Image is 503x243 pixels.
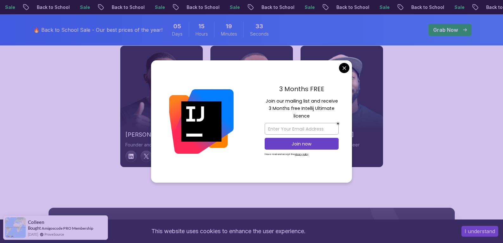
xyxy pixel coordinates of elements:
button: Accept cookies [461,226,498,237]
p: Sale [296,4,316,10]
img: instructor [301,51,383,130]
a: Amigoscode PRO Membership [42,226,93,231]
span: Days [172,31,182,37]
img: instructor [210,51,293,130]
span: 19 Minutes [226,22,232,31]
a: ProveSource [44,232,64,237]
p: 🔥 Back to School Sale - Our best prices of the year! [33,26,162,34]
p: Grab Now [433,26,458,34]
img: provesource social proof notification image [5,217,26,238]
span: Seconds [250,31,269,37]
p: Back to School [178,4,221,10]
span: Bought [28,226,41,231]
h2: [PERSON_NAME] [125,130,198,139]
p: Sale [221,4,242,10]
p: Founder and Lead Instructor [125,142,198,148]
span: Hours [195,31,208,37]
p: Back to School [28,4,71,10]
p: Sale [371,4,391,10]
span: 33 Seconds [255,22,263,31]
span: [DATE] [28,232,38,237]
span: Minutes [221,31,237,37]
p: Back to School [328,4,371,10]
span: 5 Days [173,22,181,31]
p: Back to School [253,4,296,10]
p: Back to School [103,4,146,10]
p: Sale [71,4,92,10]
p: Sale [446,4,466,10]
p: Sale [146,4,167,10]
span: Colleen [28,219,44,225]
img: instructor [120,51,203,130]
span: 15 Hours [198,22,205,31]
p: Back to School [403,4,446,10]
div: This website uses cookies to enhance the user experience. [5,224,452,238]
